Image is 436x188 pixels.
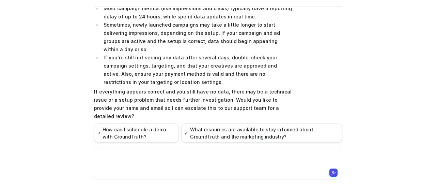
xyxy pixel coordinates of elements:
[182,124,342,143] button: What resources are available to stay informed about GroundTruth and the marketing industry?
[94,124,179,143] button: How can I schedule a demo with GroundTruth?
[94,88,293,120] p: If everything appears correct and you still have no data, there may be a technical issue or a set...
[102,4,293,21] li: Most campaign metrics (like impressions and clicks) typically have a reporting delay of up to 24 ...
[102,21,293,54] li: Sometimes, newly launched campaigns may take a little longer to start delivering impressions, dep...
[102,54,293,86] li: If you're still not seeing any data after several days, double-check your campaign settings, targ...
